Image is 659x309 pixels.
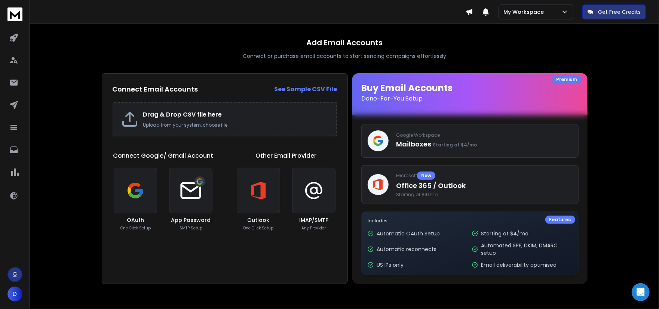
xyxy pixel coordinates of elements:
span: Starting at $4/mo [433,142,477,148]
h1: Buy Email Accounts [361,82,579,103]
p: Google Workspace [396,132,572,138]
p: One Click Setup [243,225,274,231]
p: Microsoft [396,172,572,180]
button: Get Free Credits [582,4,646,19]
p: Starting at $4/mo [481,230,528,237]
p: US IPs only [377,261,404,269]
p: SMTP Setup [180,225,202,231]
div: Premium [552,75,582,84]
div: Features [545,216,575,224]
h3: IMAP/SMTP [299,216,328,224]
p: Email deliverability optimised [481,261,557,269]
p: Includes [368,218,572,224]
p: Automatic reconnects [377,245,436,253]
p: Mailboxes [396,139,572,149]
h2: Drag & Drop CSV file here [143,110,329,119]
p: Automatic OAuth Setup [377,230,440,237]
h3: App Password [171,216,211,224]
h1: Other Email Provider [256,151,317,160]
p: Upload from your system, choose file [143,122,329,128]
p: Automated SPF, DKIM, DMARC setup [481,242,572,257]
p: Office 365 / Outlook [396,180,572,191]
p: Get Free Credits [598,8,641,16]
p: Done-For-You Setup [361,94,579,103]
p: My Workspace [503,8,547,16]
button: D [7,287,22,302]
img: logo [7,7,22,21]
span: Starting at $4/mo [396,192,572,198]
h3: Outlook [248,216,270,224]
h1: Connect Google/ Gmail Account [113,151,213,160]
h1: Add Email Accounts [306,37,383,48]
p: One Click Setup [120,225,151,231]
div: Open Intercom Messenger [632,283,650,301]
p: Any Provider [302,225,326,231]
h2: Connect Email Accounts [113,84,198,95]
div: New [417,172,435,180]
h3: OAuth [127,216,144,224]
a: See Sample CSV File [274,85,337,94]
p: Connect or purchase email accounts to start sending campaigns effortlessly [243,52,446,60]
